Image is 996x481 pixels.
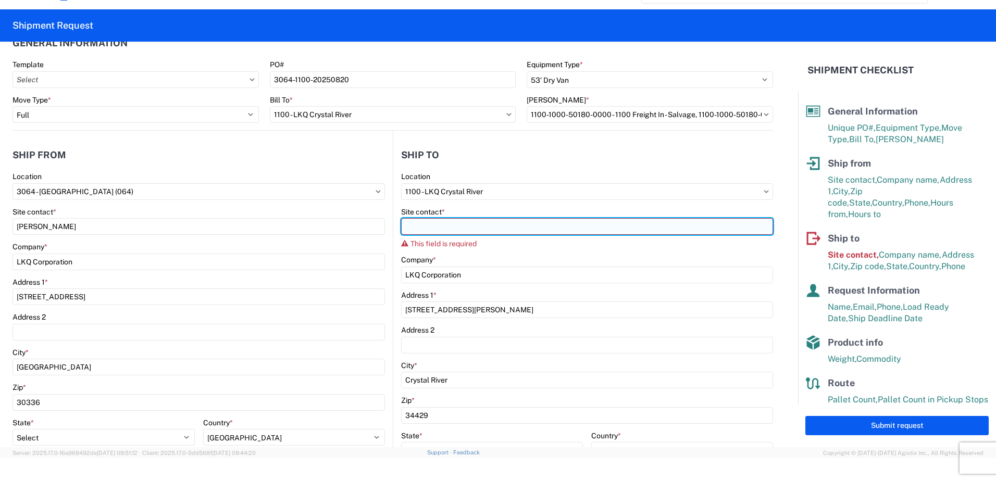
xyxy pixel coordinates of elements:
input: Select [13,71,259,88]
label: Company [401,255,436,264]
span: [PERSON_NAME] [876,134,944,144]
a: Support [427,449,453,455]
label: City [13,348,29,357]
span: Zip code, [850,261,886,271]
button: Submit request [805,416,989,435]
h2: Ship from [13,150,66,160]
input: Select [527,106,773,123]
span: Copyright © [DATE]-[DATE] Agistix Inc., All Rights Reserved [823,448,983,458]
h2: Shipment Request [13,19,93,32]
span: Product info [828,337,883,348]
span: Pallet Count, [828,395,878,404]
span: Company name, [877,175,940,185]
span: Email, [853,302,877,312]
span: Site contact, [828,175,877,185]
h2: General Information [13,38,128,48]
label: Site contact [401,207,445,217]
label: Location [13,172,42,181]
span: Route [828,377,855,388]
label: State [13,418,34,427]
label: State [401,431,422,440]
span: Unique PO#, [828,123,876,133]
label: Bill To [270,95,293,105]
span: Commodity [856,354,901,364]
span: Request Information [828,285,920,296]
span: Equipment Type, [876,123,941,133]
span: Country, [909,261,941,271]
span: Site contact, [828,250,879,260]
label: Country [591,431,621,440]
a: Feedback [453,449,480,455]
label: Site contact [13,207,56,217]
span: Phone, [877,302,903,312]
span: Phone, [904,198,930,208]
span: Ship Deadline Date [848,313,923,323]
label: Equipment Type [527,60,583,69]
span: City, [833,186,850,196]
label: Address 2 [401,325,434,335]
span: Server: 2025.17.0-16a969492de [13,450,138,456]
span: Bill To, [849,134,876,144]
span: Phone [941,261,965,271]
h2: Ship to [401,150,439,160]
span: Ship from [828,158,871,169]
span: State, [849,198,872,208]
span: Pallet Count in Pickup Stops equals Pallet Count in delivery stops [828,395,988,416]
span: [DATE] 08:44:20 [212,450,256,456]
span: Weight, [828,354,856,364]
span: Hours to [848,209,881,219]
label: Location [401,172,430,181]
span: Client: 2025.17.0-5dd568f [142,450,256,456]
span: Company name, [879,250,942,260]
label: Address 1 [13,277,48,287]
label: Zip [13,383,26,392]
label: City [401,361,417,370]
span: Country, [872,198,904,208]
label: Company [13,242,47,251]
span: This field is required [410,239,477,248]
label: Move Type [13,95,51,105]
h2: Shipment Checklist [807,64,914,77]
label: Country [203,418,233,427]
input: Select [270,106,516,123]
label: Address 2 [13,312,46,322]
span: Name, [828,302,853,312]
label: Template [13,60,44,69]
input: Select [401,183,773,200]
span: City, [833,261,850,271]
span: [DATE] 09:51:12 [97,450,138,456]
span: Ship to [828,233,860,244]
label: [PERSON_NAME] [527,95,589,105]
label: PO# [270,60,284,69]
label: Zip [401,396,415,405]
span: State, [886,261,909,271]
label: Address 1 [401,290,437,300]
span: General Information [828,106,918,117]
input: Select [13,183,385,200]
